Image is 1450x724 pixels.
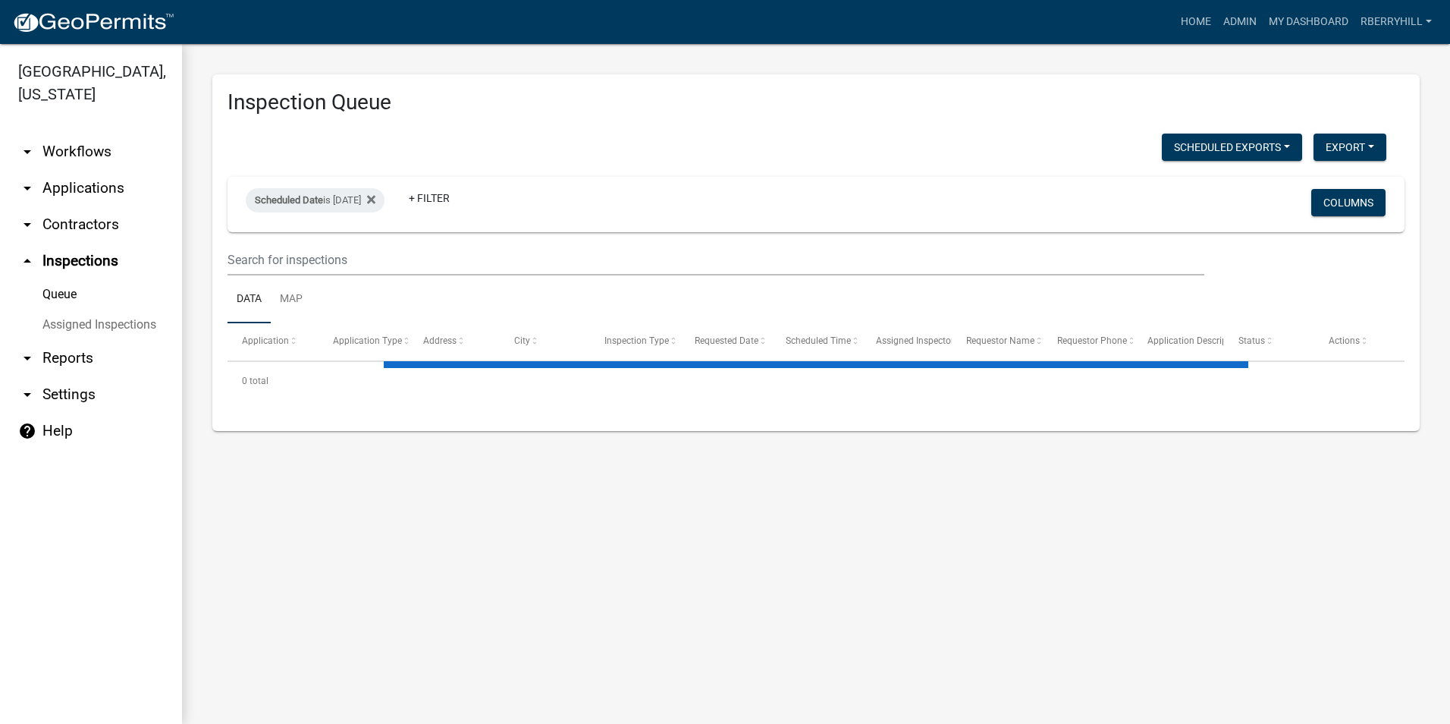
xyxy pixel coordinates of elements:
[18,216,36,234] i: arrow_drop_down
[271,275,312,324] a: Map
[228,275,271,324] a: Data
[228,244,1204,275] input: Search for inspections
[18,143,36,161] i: arrow_drop_down
[333,335,402,346] span: Application Type
[1175,8,1217,36] a: Home
[1313,134,1386,161] button: Export
[695,335,758,346] span: Requested Date
[228,362,1404,400] div: 0 total
[1263,8,1354,36] a: My Dashboard
[1329,335,1360,346] span: Actions
[1223,323,1313,360] datatable-header-cell: Status
[1217,8,1263,36] a: Admin
[952,323,1042,360] datatable-header-cell: Requestor Name
[18,349,36,367] i: arrow_drop_down
[862,323,952,360] datatable-header-cell: Assigned Inspector
[1238,335,1264,346] span: Status
[1042,323,1132,360] datatable-header-cell: Requestor Phone
[785,335,850,346] span: Scheduled Time
[604,335,669,346] span: Inspection Type
[228,90,1404,115] h3: Inspection Queue
[513,335,529,346] span: City
[1311,189,1386,216] button: Columns
[318,323,408,360] datatable-header-cell: Application Type
[1314,323,1404,360] datatable-header-cell: Actions
[246,188,384,212] div: is [DATE]
[423,335,457,346] span: Address
[397,184,462,212] a: + Filter
[771,323,861,360] datatable-header-cell: Scheduled Time
[18,422,36,440] i: help
[18,386,36,404] i: arrow_drop_down
[680,323,771,360] datatable-header-cell: Requested Date
[1147,335,1243,346] span: Application Description
[1354,8,1438,36] a: rberryhill
[1057,335,1127,346] span: Requestor Phone
[18,252,36,270] i: arrow_drop_up
[255,194,323,206] span: Scheduled Date
[18,179,36,197] i: arrow_drop_down
[242,335,289,346] span: Application
[876,335,954,346] span: Assigned Inspector
[1133,323,1223,360] datatable-header-cell: Application Description
[499,323,589,360] datatable-header-cell: City
[590,323,680,360] datatable-header-cell: Inspection Type
[409,323,499,360] datatable-header-cell: Address
[1162,134,1302,161] button: Scheduled Exports
[228,323,318,360] datatable-header-cell: Application
[966,335,1034,346] span: Requestor Name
